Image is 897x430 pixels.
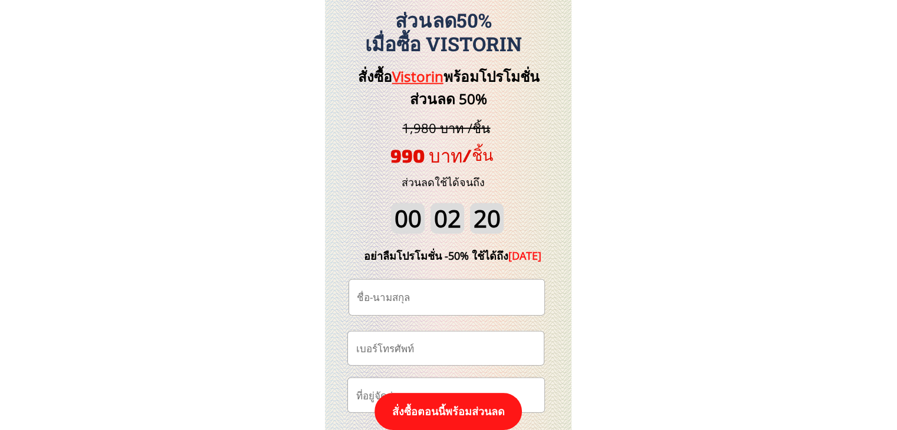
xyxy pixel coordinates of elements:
h3: สั่งซื้อ พร้อมโปรโมชั่นส่วนลด 50% [338,65,559,111]
input: เบอร์โทรศัพท์ [353,332,538,365]
p: สั่งซื้อตอนนี้พร้อมส่วนลด [374,393,522,430]
span: Vistorin [392,67,443,86]
span: 990 บาท [390,144,462,166]
input: ชื่อ-นามสกุล [354,280,540,315]
span: [DATE] [508,249,541,263]
h3: ส่วนลด50% เมื่อซื้อ Vistorin [318,9,569,55]
h3: ส่วนลดใช้ได้จนถึง [386,174,501,191]
div: อย่าลืมโปรโมชั่น -50% ใช้ได้ถึง [346,247,560,264]
input: ที่อยู่จัดส่ง [353,378,539,412]
span: 1,980 บาท /ชิ้น [402,119,490,137]
span: /ชิ้น [462,145,493,164]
